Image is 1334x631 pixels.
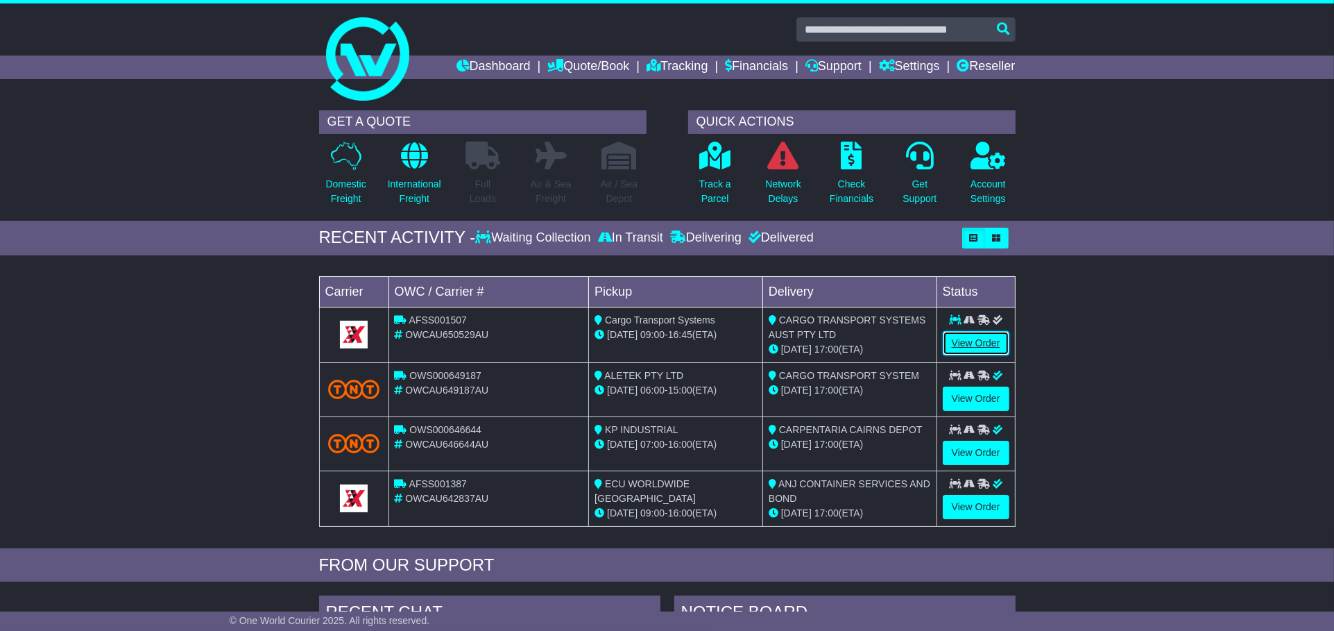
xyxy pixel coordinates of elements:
span: 17:00 [814,344,839,355]
span: © One World Courier 2025. All rights reserved. [230,615,430,626]
a: DomesticFreight [325,141,366,214]
td: Carrier [319,276,388,307]
div: GET A QUOTE [319,110,647,134]
span: CARGO TRANSPORT SYSTEMS AUST PTY LTD [769,314,926,340]
span: 15:00 [668,385,692,396]
a: CheckFinancials [829,141,874,214]
div: Delivering [667,230,745,246]
span: OWCAU646644AU [405,439,488,450]
div: Waiting Collection [475,230,594,246]
span: 17:00 [814,385,839,396]
span: CARGO TRANSPORT SYSTEM [779,370,919,381]
span: 09:00 [640,329,665,340]
span: 09:00 [640,507,665,519]
span: 17:00 [814,439,839,450]
span: [DATE] [607,507,638,519]
span: 06:00 [640,385,665,396]
p: Full Loads [465,177,500,206]
a: Financials [725,56,788,79]
span: [DATE] [781,507,812,519]
div: - (ETA) [595,328,757,342]
div: (ETA) [769,342,931,357]
a: Dashboard [456,56,531,79]
div: Delivered [745,230,814,246]
a: AccountSettings [970,141,1007,214]
div: RECENT ACTIVITY - [319,228,476,248]
span: 17:00 [814,507,839,519]
span: ALETEK PTY LTD [604,370,683,381]
span: OWS000649187 [409,370,481,381]
span: [DATE] [781,439,812,450]
a: View Order [943,331,1009,355]
span: ANJ CONTAINER SERVICES AND BOND [769,478,930,504]
a: View Order [943,387,1009,411]
td: Pickup [589,276,763,307]
span: 07:00 [640,439,665,450]
div: In Transit [595,230,667,246]
td: Status [937,276,1015,307]
span: [DATE] [607,329,638,340]
img: TNT_Domestic.png [328,380,380,398]
p: Domestic Freight [325,177,366,206]
div: - (ETA) [595,383,757,398]
span: [DATE] [781,344,812,355]
div: - (ETA) [595,437,757,452]
span: 16:45 [668,329,692,340]
span: Cargo Transport Systems [605,314,715,326]
a: Support [805,56,862,79]
div: - (ETA) [595,506,757,521]
a: Reseller [957,56,1015,79]
div: (ETA) [769,437,931,452]
img: TNT_Domestic.png [328,434,380,453]
a: Quote/Book [547,56,629,79]
a: NetworkDelays [764,141,801,214]
td: OWC / Carrier # [388,276,589,307]
p: International Freight [388,177,441,206]
span: [DATE] [607,385,638,396]
span: OWCAU649187AU [405,385,488,396]
span: [DATE] [781,385,812,396]
span: KP INDUSTRIAL [605,424,678,435]
a: View Order [943,441,1009,465]
span: OWCAU642837AU [405,493,488,504]
span: [DATE] [607,439,638,450]
p: Check Financials [830,177,873,206]
p: Air & Sea Freight [531,177,572,206]
span: AFSS001387 [409,478,467,489]
span: 16:00 [668,439,692,450]
a: Settings [879,56,940,79]
td: Delivery [762,276,937,307]
a: GetSupport [902,141,937,214]
div: FROM OUR SUPPORT [319,555,1016,575]
span: OWCAU650529AU [405,329,488,340]
a: Track aParcel [699,141,732,214]
a: InternationalFreight [387,141,442,214]
p: Air / Sea Depot [601,177,638,206]
p: Get Support [903,177,937,206]
p: Track a Parcel [699,177,731,206]
p: Network Delays [765,177,801,206]
a: View Order [943,495,1009,519]
div: (ETA) [769,506,931,521]
span: OWS000646644 [409,424,481,435]
div: (ETA) [769,383,931,398]
img: GetCarrierServiceLogo [340,321,368,348]
a: Tracking [647,56,708,79]
span: CARPENTARIA CAIRNS DEPOT [779,424,923,435]
p: Account Settings [970,177,1006,206]
span: 16:00 [668,507,692,519]
div: QUICK ACTIONS [688,110,1016,134]
span: ECU WORLDWIDE [GEOGRAPHIC_DATA] [595,478,696,504]
img: GetCarrierServiceLogo [340,485,368,512]
span: AFSS001507 [409,314,467,326]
